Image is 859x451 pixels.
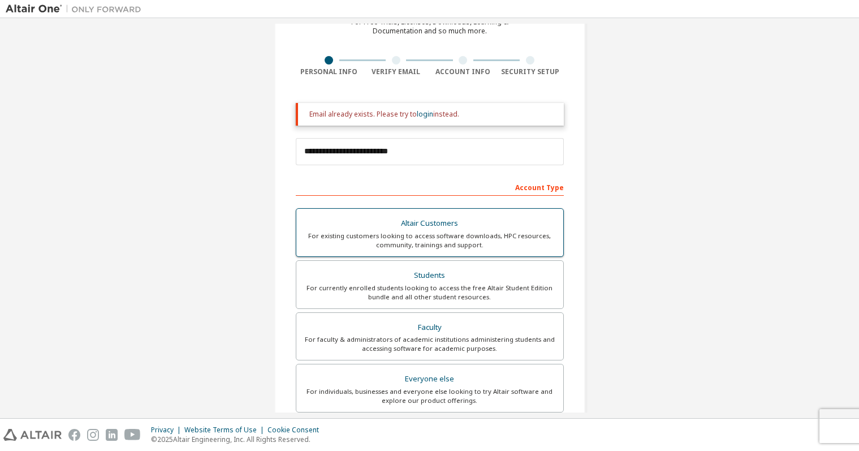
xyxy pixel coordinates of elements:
div: For existing customers looking to access software downloads, HPC resources, community, trainings ... [303,231,556,250]
div: Account Type [296,178,564,196]
img: Altair One [6,3,147,15]
div: Email already exists. Please try to instead. [309,110,555,119]
div: Privacy [151,426,184,435]
div: Cookie Consent [267,426,326,435]
div: Faculty [303,320,556,336]
a: login [417,109,433,119]
div: Personal Info [296,67,363,76]
div: For Free Trials, Licenses, Downloads, Learning & Documentation and so much more. [351,18,508,36]
div: Everyone else [303,371,556,387]
div: Altair Customers [303,216,556,231]
img: facebook.svg [68,429,80,441]
p: © 2025 Altair Engineering, Inc. All Rights Reserved. [151,435,326,444]
img: altair_logo.svg [3,429,62,441]
img: youtube.svg [124,429,141,441]
img: instagram.svg [87,429,99,441]
div: For faculty & administrators of academic institutions administering students and accessing softwa... [303,335,556,353]
div: Verify Email [362,67,430,76]
div: Students [303,268,556,284]
div: Account Info [430,67,497,76]
div: Website Terms of Use [184,426,267,435]
div: For currently enrolled students looking to access the free Altair Student Edition bundle and all ... [303,284,556,302]
img: linkedin.svg [106,429,118,441]
div: Security Setup [497,67,564,76]
div: For individuals, businesses and everyone else looking to try Altair software and explore our prod... [303,387,556,405]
